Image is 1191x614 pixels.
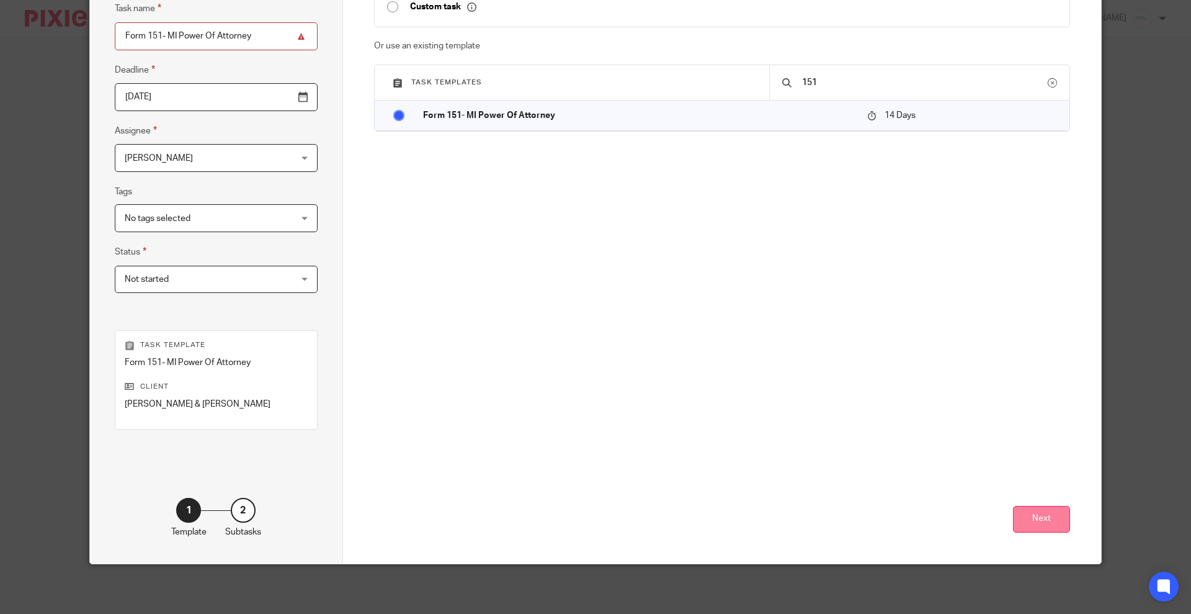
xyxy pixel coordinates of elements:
label: Status [115,245,146,259]
p: Client [125,382,308,392]
span: Not started [125,275,169,284]
input: Task name [115,22,318,50]
p: Custom task [410,1,476,12]
label: Tags [115,186,132,198]
input: Search... [801,76,1048,89]
div: 2 [231,498,256,523]
p: Subtasks [225,526,261,538]
input: Pick a date [115,83,318,111]
span: [PERSON_NAME] [125,154,193,163]
span: No tags selected [125,214,190,223]
p: [PERSON_NAME] & [PERSON_NAME] [125,398,308,410]
div: 1 [176,498,201,523]
p: Or use an existing template [374,40,1071,52]
span: 14 Days [885,111,916,120]
p: Template [171,526,207,538]
label: Assignee [115,124,157,138]
label: Task name [115,1,161,16]
label: Deadline [115,63,155,77]
button: Next [1013,506,1070,533]
p: Task template [125,340,308,350]
p: Form 151- MI Power Of Attorney [423,109,855,122]
span: Task templates [411,79,482,86]
p: Form 151- MI Power Of Attorney [125,356,308,369]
